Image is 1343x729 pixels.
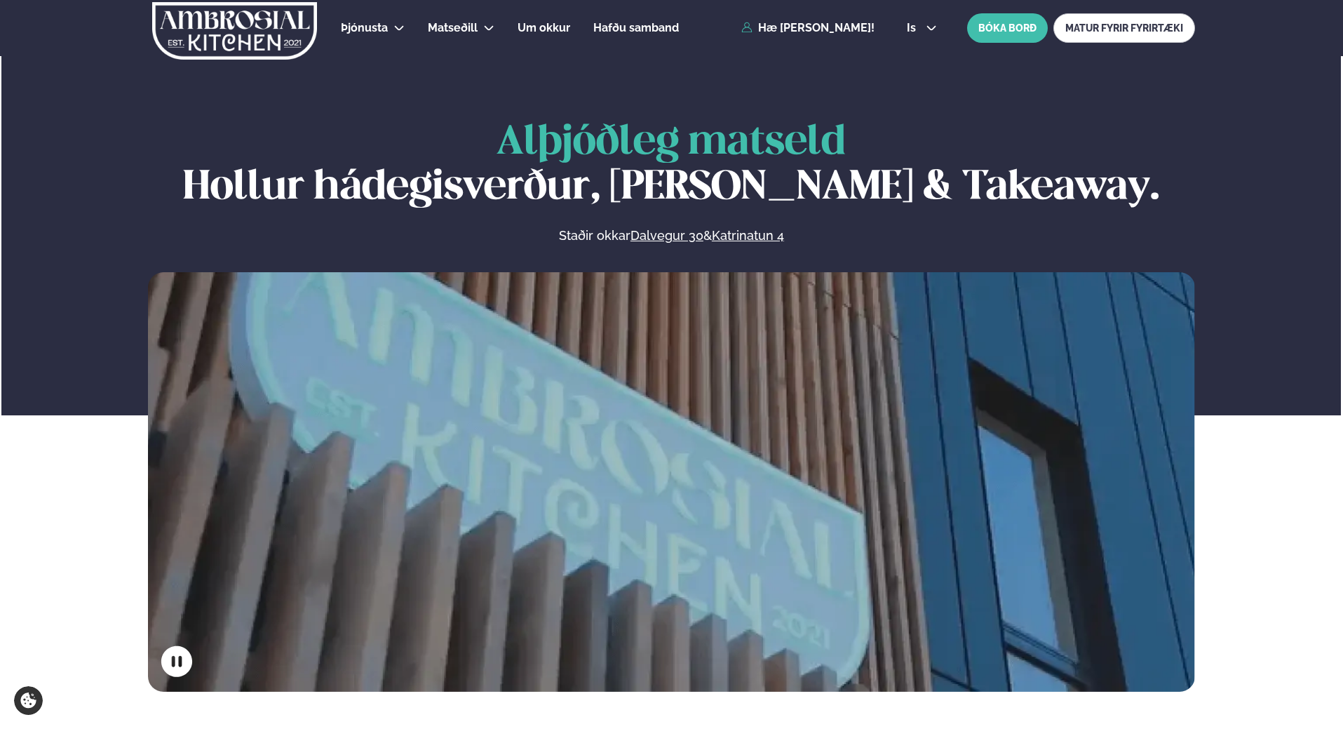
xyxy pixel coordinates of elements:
[896,22,948,34] button: is
[428,20,478,36] a: Matseðill
[907,22,920,34] span: is
[341,21,388,34] span: Þjónusta
[712,227,784,244] a: Katrinatun 4
[428,21,478,34] span: Matseðill
[593,21,679,34] span: Hafðu samband
[518,20,570,36] a: Um okkur
[341,20,388,36] a: Þjónusta
[518,21,570,34] span: Um okkur
[148,121,1195,210] h1: Hollur hádegisverður, [PERSON_NAME] & Takeaway.
[14,686,43,715] a: Cookie settings
[406,227,936,244] p: Staðir okkar &
[1053,13,1195,43] a: MATUR FYRIR FYRIRTÆKI
[151,2,318,60] img: logo
[967,13,1048,43] button: BÓKA BORÐ
[497,123,846,162] span: Alþjóðleg matseld
[593,20,679,36] a: Hafðu samband
[630,227,703,244] a: Dalvegur 30
[741,22,875,34] a: Hæ [PERSON_NAME]!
